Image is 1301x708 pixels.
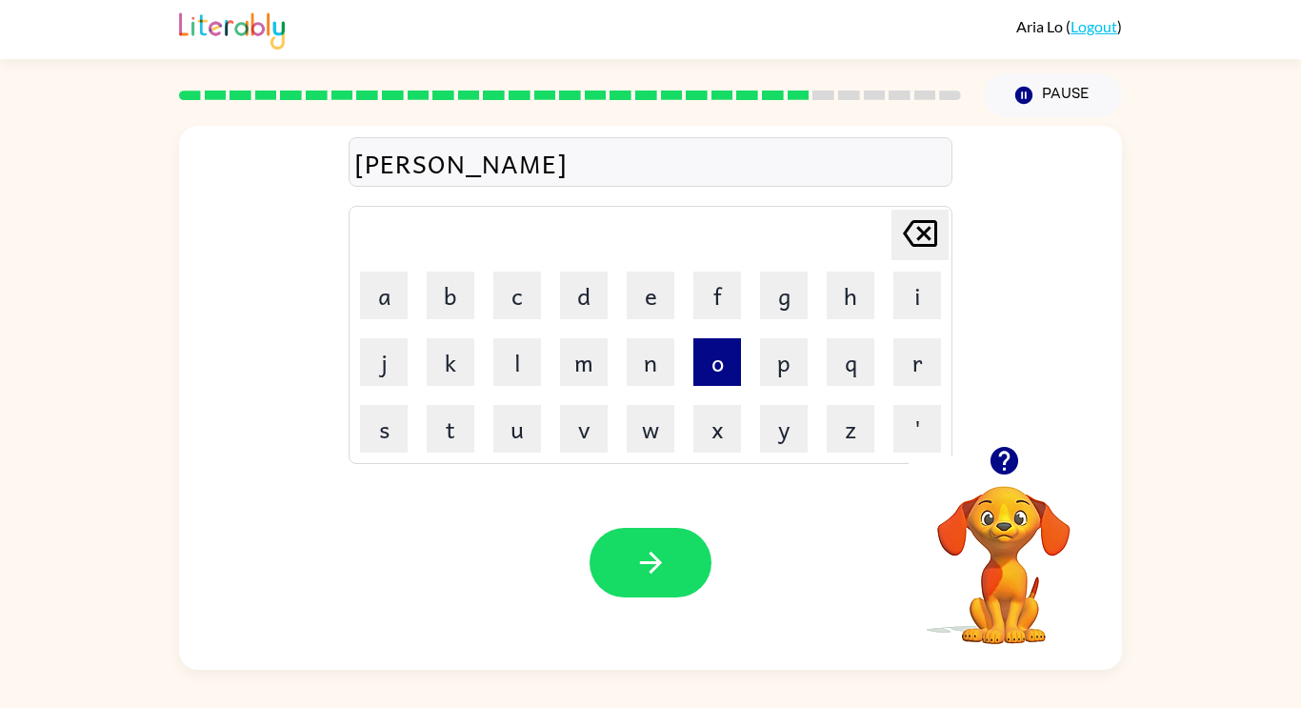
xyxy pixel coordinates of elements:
button: h [827,272,874,319]
button: z [827,405,874,453]
button: w [627,405,674,453]
button: s [360,405,408,453]
button: t [427,405,474,453]
button: c [493,272,541,319]
button: v [560,405,608,453]
span: Aria Lo [1016,17,1066,35]
button: m [560,338,608,386]
button: k [427,338,474,386]
button: q [827,338,874,386]
button: p [760,338,808,386]
button: ' [893,405,941,453]
button: r [893,338,941,386]
button: e [627,272,674,319]
div: ( ) [1016,17,1122,35]
div: [PERSON_NAME] [354,143,947,183]
button: f [693,272,741,319]
video: Your browser must support playing .mp4 files to use Literably. Please try using another browser. [909,456,1099,647]
button: b [427,272,474,319]
button: l [493,338,541,386]
img: Literably [179,8,285,50]
button: g [760,272,808,319]
button: y [760,405,808,453]
button: u [493,405,541,453]
button: d [560,272,608,319]
button: x [693,405,741,453]
button: a [360,272,408,319]
a: Logout [1071,17,1117,35]
button: Pause [984,73,1122,117]
button: i [893,272,941,319]
button: o [693,338,741,386]
button: j [360,338,408,386]
button: n [627,338,674,386]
